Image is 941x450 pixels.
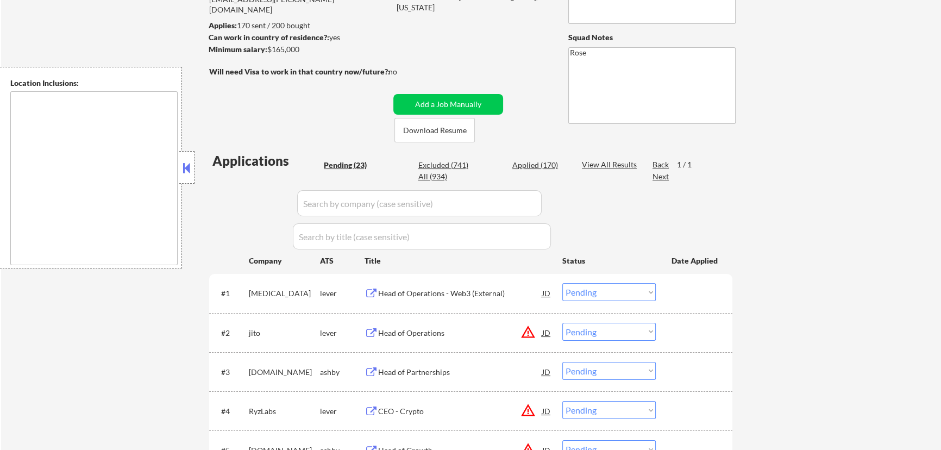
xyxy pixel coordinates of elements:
div: Title [365,255,552,266]
div: Applications [212,154,320,167]
strong: Can work in country of residence?: [209,33,329,42]
input: Search by title (case sensitive) [293,223,551,249]
div: JD [541,283,552,303]
div: 170 sent / 200 bought [209,20,390,31]
div: Head of Operations - Web3 (External) [378,288,542,299]
div: Company [249,255,320,266]
div: CEO - Crypto [378,406,542,417]
div: #4 [221,406,240,417]
div: yes [209,32,386,43]
button: Download Resume [394,118,475,142]
div: Next [653,171,670,182]
button: warning_amber [520,324,536,340]
div: #3 [221,367,240,378]
div: #1 [221,288,240,299]
div: ATS [320,255,365,266]
div: JD [541,401,552,421]
div: Location Inclusions: [10,78,178,89]
input: Search by company (case sensitive) [297,190,542,216]
button: warning_amber [520,403,536,418]
div: ashby [320,367,365,378]
div: Pending (23) [324,160,378,171]
div: lever [320,328,365,339]
strong: Will need Visa to work in that country now/future?: [209,67,390,76]
div: [MEDICAL_DATA] [249,288,320,299]
div: lever [320,406,365,417]
div: All (934) [418,171,472,182]
div: JD [541,323,552,342]
div: Excluded (741) [418,160,472,171]
div: #2 [221,328,240,339]
div: JD [541,362,552,382]
div: Status [562,251,656,270]
div: $165,000 [209,44,390,55]
div: lever [320,288,365,299]
div: Applied (170) [512,160,567,171]
div: 1 / 1 [677,159,702,170]
strong: Minimum salary: [209,45,267,54]
div: Squad Notes [568,32,736,43]
div: Head of Operations [378,328,542,339]
div: View All Results [582,159,640,170]
button: Add a Job Manually [393,94,503,115]
div: no [388,66,419,77]
div: [DOMAIN_NAME] [249,367,320,378]
div: RyzLabs [249,406,320,417]
div: Back [653,159,670,170]
div: Head of Partnerships [378,367,542,378]
div: Date Applied [672,255,719,266]
strong: Applies: [209,21,237,30]
div: jito [249,328,320,339]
